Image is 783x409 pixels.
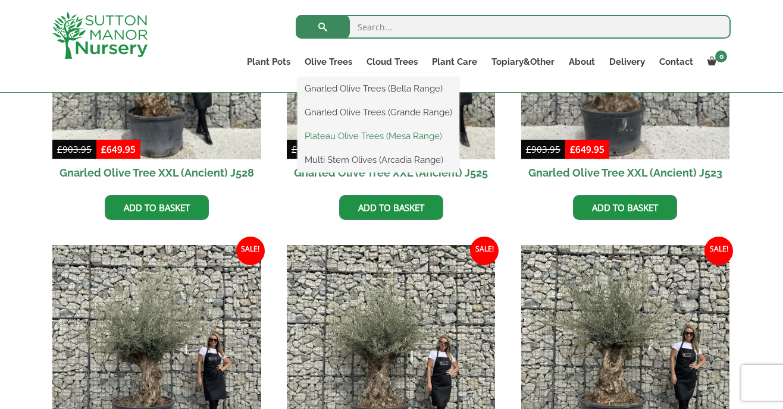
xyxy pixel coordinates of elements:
a: Add to basket: “Gnarled Olive Tree XXL (Ancient) J528” [105,195,209,220]
a: Plant Care [425,54,484,70]
a: Topiary&Other [484,54,562,70]
span: £ [57,143,62,155]
span: £ [292,143,297,155]
h2: Gnarled Olive Tree XXL (Ancient) J525 [287,159,496,186]
span: Sale! [470,237,499,265]
span: Sale! [704,237,733,265]
bdi: 649.95 [570,143,605,155]
a: 0 [700,54,731,70]
a: Add to basket: “Gnarled Olive Tree XXL (Ancient) J523” [573,195,677,220]
a: About [562,54,602,70]
a: Gnarled Olive Trees (Bella Range) [297,80,459,97]
h2: Gnarled Olive Tree XXL (Ancient) J523 [521,159,730,186]
span: £ [570,143,575,155]
a: Cloud Trees [359,54,425,70]
a: Multi Stem Olives (Arcadia Range) [297,151,459,169]
span: Sale! [236,237,265,265]
bdi: 903.95 [526,143,560,155]
bdi: 903.95 [57,143,92,155]
img: logo [52,12,148,59]
bdi: 649.95 [101,143,136,155]
h2: Gnarled Olive Tree XXL (Ancient) J528 [52,159,261,186]
a: Plant Pots [240,54,297,70]
bdi: 903.95 [292,143,326,155]
a: Contact [652,54,700,70]
a: Delivery [602,54,652,70]
a: Gnarled Olive Trees (Grande Range) [297,103,459,121]
span: £ [101,143,107,155]
a: Plateau Olive Trees (Mesa Range) [297,127,459,145]
a: Olive Trees [297,54,359,70]
a: Add to basket: “Gnarled Olive Tree XXL (Ancient) J525” [339,195,443,220]
span: £ [526,143,531,155]
span: 0 [715,51,727,62]
input: Search... [296,15,731,39]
